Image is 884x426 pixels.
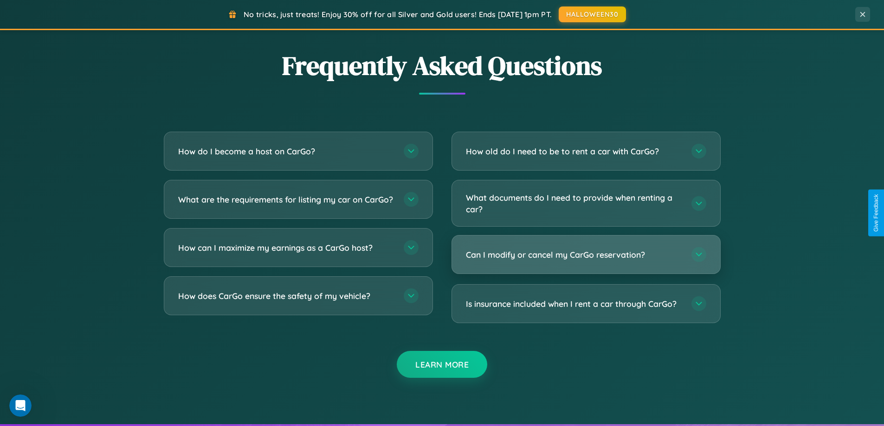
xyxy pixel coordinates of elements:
[9,394,32,417] iframe: Intercom live chat
[178,194,394,205] h3: What are the requirements for listing my car on CarGo?
[178,242,394,254] h3: How can I maximize my earnings as a CarGo host?
[559,6,626,22] button: HALLOWEEN30
[466,249,682,261] h3: Can I modify or cancel my CarGo reservation?
[178,290,394,302] h3: How does CarGo ensure the safety of my vehicle?
[466,146,682,157] h3: How old do I need to be to rent a car with CarGo?
[164,48,721,83] h2: Frequently Asked Questions
[397,351,487,378] button: Learn More
[244,10,552,19] span: No tricks, just treats! Enjoy 30% off for all Silver and Gold users! Ends [DATE] 1pm PT.
[178,146,394,157] h3: How do I become a host on CarGo?
[466,192,682,215] h3: What documents do I need to provide when renting a car?
[873,194,879,232] div: Give Feedback
[466,298,682,310] h3: Is insurance included when I rent a car through CarGo?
